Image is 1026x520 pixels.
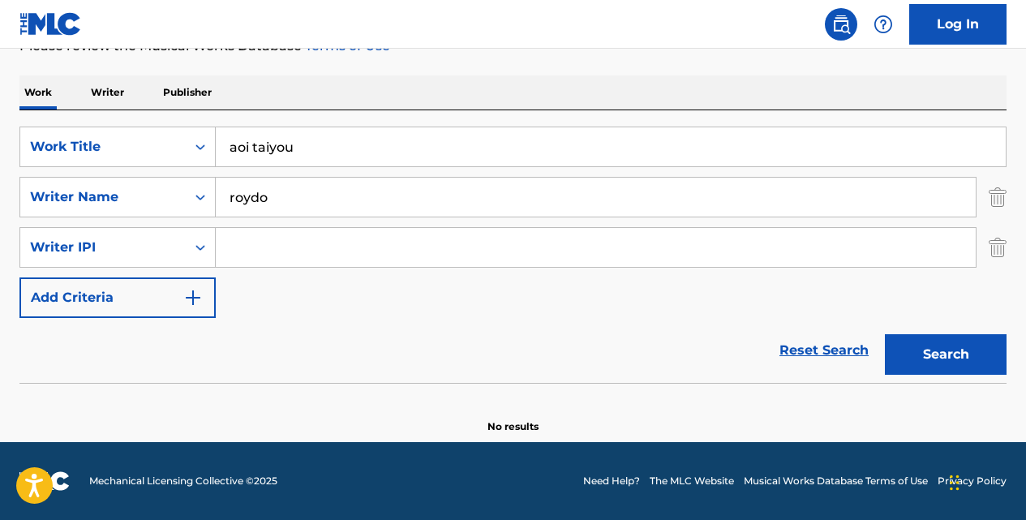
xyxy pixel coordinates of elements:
div: Writer Name [30,187,176,207]
img: 9d2ae6d4665cec9f34b9.svg [183,288,203,307]
a: The MLC Website [650,474,734,488]
p: No results [487,400,539,434]
a: Reset Search [771,333,877,368]
div: Help [867,8,899,41]
img: logo [19,471,70,491]
img: MLC Logo [19,12,82,36]
a: Musical Works Database Terms of Use [744,474,928,488]
p: Writer [86,75,129,110]
a: Need Help? [583,474,640,488]
img: Delete Criterion [989,177,1007,217]
iframe: Chat Widget [945,442,1026,520]
div: Writer IPI [30,238,176,257]
div: Work Title [30,137,176,157]
p: Work [19,75,57,110]
p: Publisher [158,75,217,110]
a: Public Search [825,8,857,41]
span: Mechanical Licensing Collective © 2025 [89,474,277,488]
img: help [874,15,893,34]
img: search [831,15,851,34]
a: Privacy Policy [938,474,1007,488]
a: Log In [909,4,1007,45]
div: Drag [950,458,959,507]
img: Delete Criterion [989,227,1007,268]
form: Search Form [19,127,1007,383]
button: Add Criteria [19,277,216,318]
button: Search [885,334,1007,375]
